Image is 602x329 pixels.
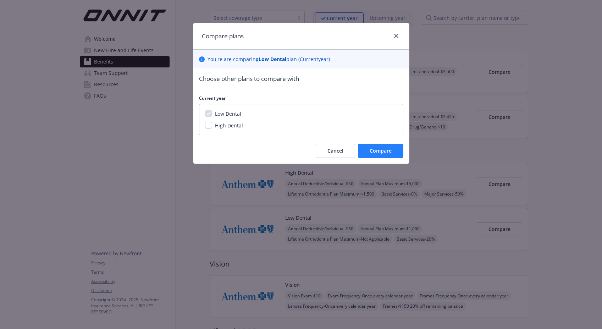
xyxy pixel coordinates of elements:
[215,122,243,129] span: High Dental
[215,110,241,117] span: Low Dental
[358,144,403,158] button: Compare
[392,32,401,40] a: close
[199,95,403,101] p: Current year
[202,32,244,41] h1: Compare plans
[316,144,355,158] button: Cancel
[259,56,286,62] b: Low Dental
[327,147,343,154] span: Cancel
[208,55,330,63] p: You ' re are comparing plan ( Current year)
[199,74,403,83] p: Choose other plans to compare with
[370,147,392,154] span: Compare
